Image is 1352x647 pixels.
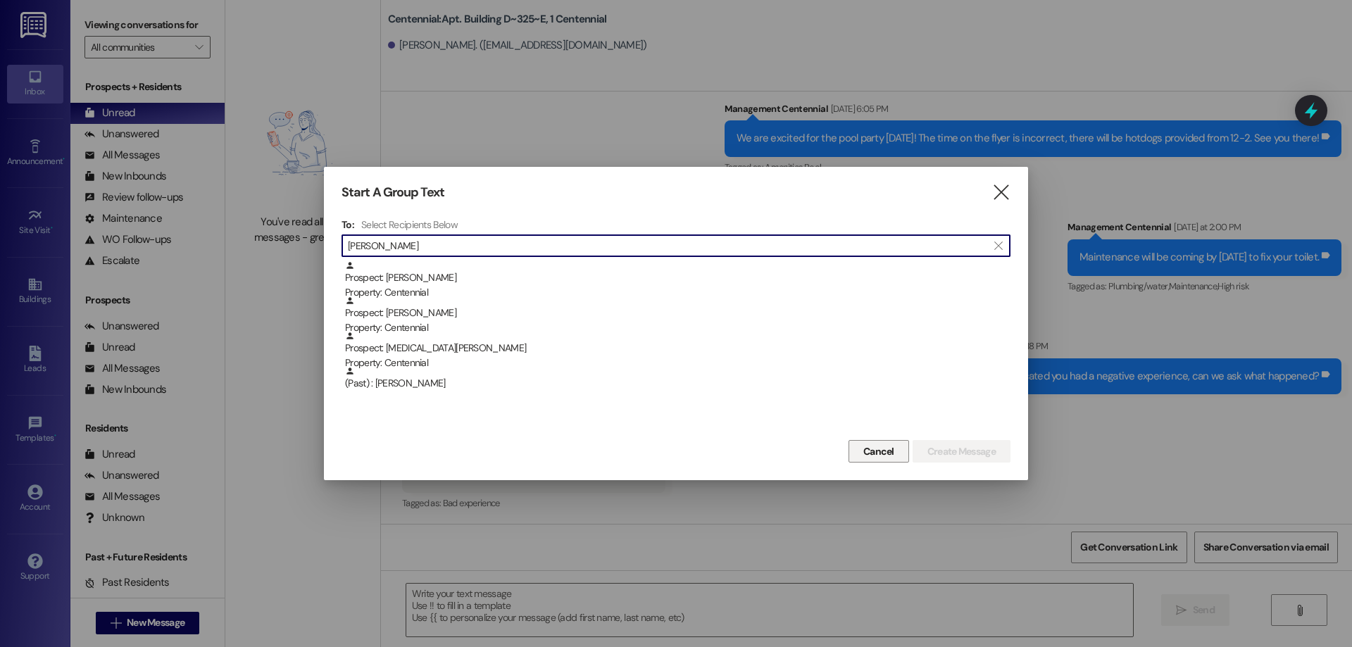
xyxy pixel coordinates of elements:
[342,218,354,231] h3: To:
[849,440,909,463] button: Cancel
[991,185,1010,200] i: 
[345,285,1010,300] div: Property: Centennial
[345,296,1010,336] div: Prospect: [PERSON_NAME]
[345,260,1010,301] div: Prospect: [PERSON_NAME]
[345,320,1010,335] div: Property: Centennial
[361,218,458,231] h4: Select Recipients Below
[863,444,894,459] span: Cancel
[348,236,987,256] input: Search for any contact or apartment
[342,184,444,201] h3: Start A Group Text
[345,356,1010,370] div: Property: Centennial
[994,240,1002,251] i: 
[342,366,1010,401] div: (Past) : [PERSON_NAME]
[913,440,1010,463] button: Create Message
[345,366,1010,391] div: (Past) : [PERSON_NAME]
[342,260,1010,296] div: Prospect: [PERSON_NAME]Property: Centennial
[987,235,1010,256] button: Clear text
[342,296,1010,331] div: Prospect: [PERSON_NAME]Property: Centennial
[927,444,996,459] span: Create Message
[345,331,1010,371] div: Prospect: [MEDICAL_DATA][PERSON_NAME]
[342,331,1010,366] div: Prospect: [MEDICAL_DATA][PERSON_NAME]Property: Centennial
